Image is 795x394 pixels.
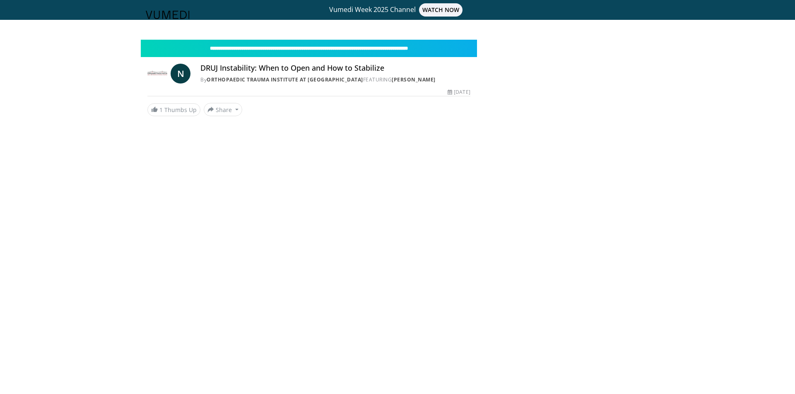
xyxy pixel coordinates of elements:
[204,103,242,116] button: Share
[147,103,200,116] a: 1 Thumbs Up
[448,88,470,96] div: [DATE]
[200,76,470,84] div: By FEATURING
[159,106,163,114] span: 1
[392,76,436,83] a: [PERSON_NAME]
[200,64,470,73] h4: DRUJ Instability: When to Open and How to Stabilize
[147,64,167,84] img: Orthopaedic Trauma Institute at UCSF
[207,76,363,83] a: Orthopaedic Trauma Institute at [GEOGRAPHIC_DATA]
[171,64,190,84] a: N
[146,11,190,19] img: VuMedi Logo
